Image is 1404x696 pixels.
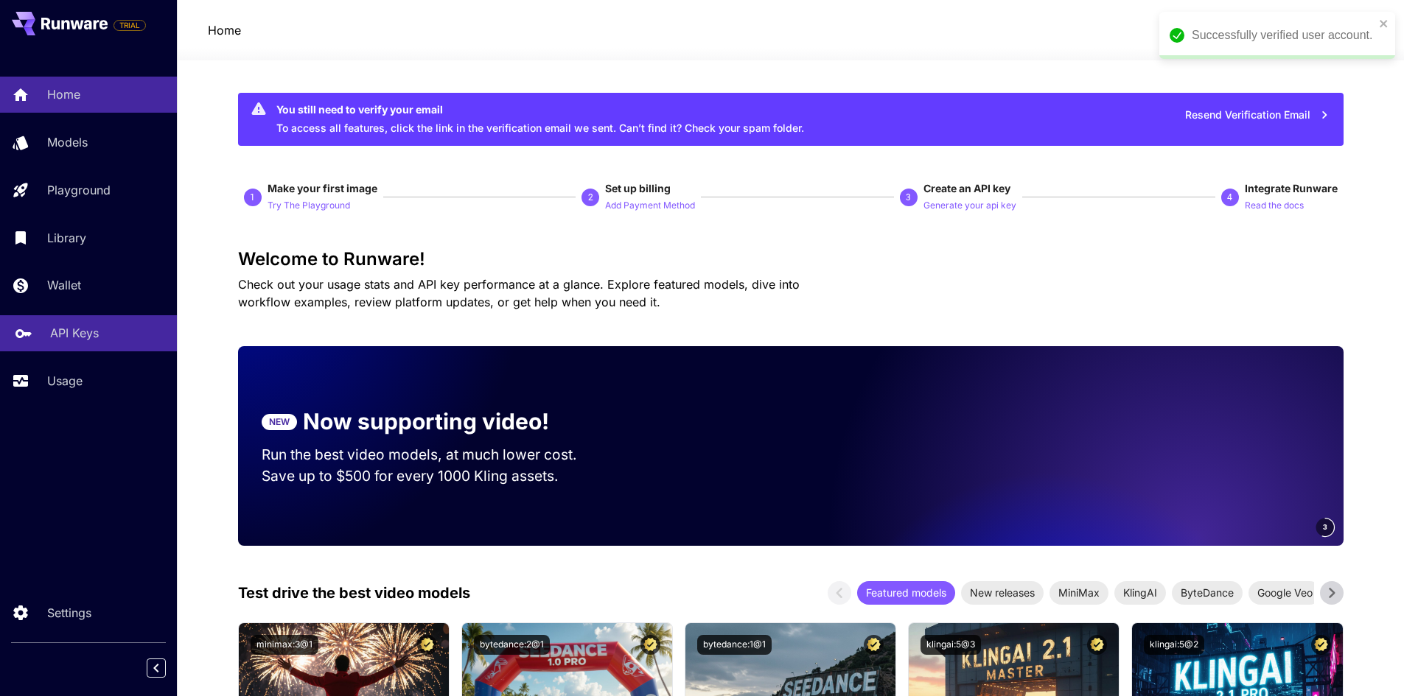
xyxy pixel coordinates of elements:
button: bytedance:1@1 [697,635,772,655]
div: Google Veo [1248,581,1321,605]
span: Set up billing [605,182,671,194]
p: Try The Playground [268,199,350,213]
p: Read the docs [1245,199,1304,213]
button: bytedance:2@1 [474,635,550,655]
span: Featured models [857,585,955,600]
button: Certified Model – Vetted for best performance and includes a commercial license. [640,635,660,655]
span: MiniMax [1049,585,1108,600]
button: minimax:3@1 [251,635,318,655]
span: ByteDance [1172,585,1243,600]
button: Try The Playground [268,196,350,214]
button: Add Payment Method [605,196,695,214]
span: Check out your usage stats and API key performance at a glance. Explore featured models, dive int... [238,277,800,309]
p: Now supporting video! [303,405,549,438]
button: klingai:5@3 [921,635,981,655]
span: KlingAI [1114,585,1166,600]
span: Create an API key [923,182,1010,194]
p: Save up to $500 for every 1000 Kling assets. [262,465,605,487]
button: Certified Model – Vetted for best performance and includes a commercial license. [1311,635,1331,655]
span: Make your first image [268,182,377,194]
button: Generate your api key [923,196,1016,214]
button: Resend Verification Email [1177,100,1338,130]
p: Models [47,133,88,151]
p: 1 [250,191,255,204]
button: Read the docs [1245,196,1304,214]
div: KlingAI [1114,581,1166,605]
p: 3 [906,191,911,204]
p: Generate your api key [923,199,1016,213]
span: 3 [1323,521,1327,532]
button: Certified Model – Vetted for best performance and includes a commercial license. [417,635,437,655]
p: Run the best video models, at much lower cost. [262,444,605,465]
span: Integrate Runware [1245,182,1338,194]
span: Add your payment card to enable full platform functionality. [113,16,146,34]
p: API Keys [50,324,99,342]
button: klingai:5@2 [1144,635,1204,655]
p: 2 [588,191,593,204]
span: TRIAL [114,20,145,31]
div: You still need to verify your email [276,102,804,117]
a: Home [208,21,241,39]
p: Add Payment Method [605,199,695,213]
p: Wallet [47,276,81,294]
nav: breadcrumb [208,21,241,39]
p: 4 [1227,191,1232,204]
div: Collapse sidebar [158,655,177,681]
div: New releases [961,581,1044,605]
p: Playground [47,181,111,199]
p: NEW [269,415,290,429]
button: Certified Model – Vetted for best performance and includes a commercial license. [864,635,884,655]
div: To access all features, click the link in the verification email we sent. Can’t find it? Check yo... [276,97,804,141]
div: ByteDance [1172,581,1243,605]
h3: Welcome to Runware! [238,249,1344,270]
p: Library [47,229,86,247]
span: Google Veo [1248,585,1321,600]
p: Test drive the best video models [238,582,470,604]
button: Collapse sidebar [147,658,166,678]
div: MiniMax [1049,581,1108,605]
p: Settings [47,604,91,622]
span: New releases [961,585,1044,600]
div: Featured models [857,581,955,605]
div: Successfully verified user account. [1192,27,1375,44]
button: close [1379,18,1389,29]
button: Certified Model – Vetted for best performance and includes a commercial license. [1087,635,1107,655]
p: Usage [47,372,83,390]
p: Home [47,85,80,103]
